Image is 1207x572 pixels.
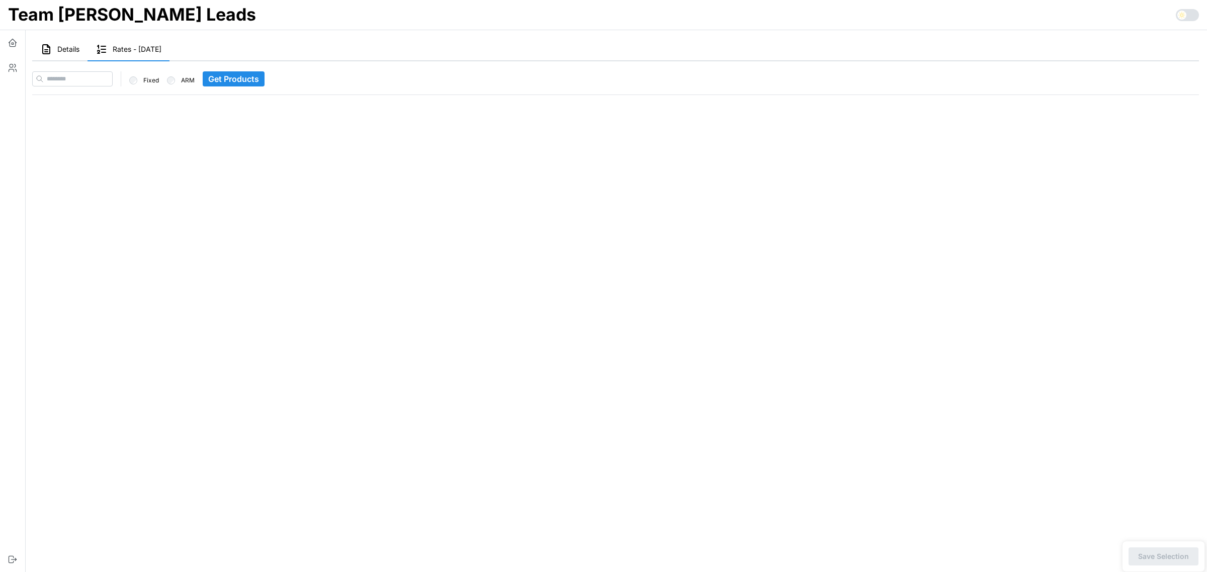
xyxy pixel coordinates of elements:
button: Save Selection [1129,547,1198,565]
h1: Team [PERSON_NAME] Leads [8,4,256,26]
span: Details [57,46,79,53]
span: Get Products [208,72,259,86]
button: Get Products [203,71,265,86]
label: ARM [175,76,195,84]
span: Save Selection [1138,548,1189,565]
label: Fixed [137,76,159,84]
